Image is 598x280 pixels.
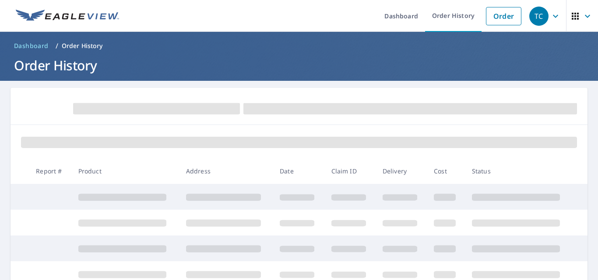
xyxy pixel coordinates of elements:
a: Order [486,7,521,25]
p: Order History [62,41,103,50]
th: Claim ID [324,158,376,184]
th: Cost [427,158,465,184]
th: Report # [29,158,71,184]
a: Dashboard [11,39,52,53]
th: Address [179,158,273,184]
th: Delivery [376,158,427,184]
nav: breadcrumb [11,39,587,53]
th: Status [465,158,573,184]
h1: Order History [11,56,587,74]
div: TC [529,7,549,26]
li: / [56,41,58,51]
span: Dashboard [14,41,49,50]
th: Product [71,158,179,184]
img: EV Logo [16,10,119,23]
th: Date [273,158,324,184]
